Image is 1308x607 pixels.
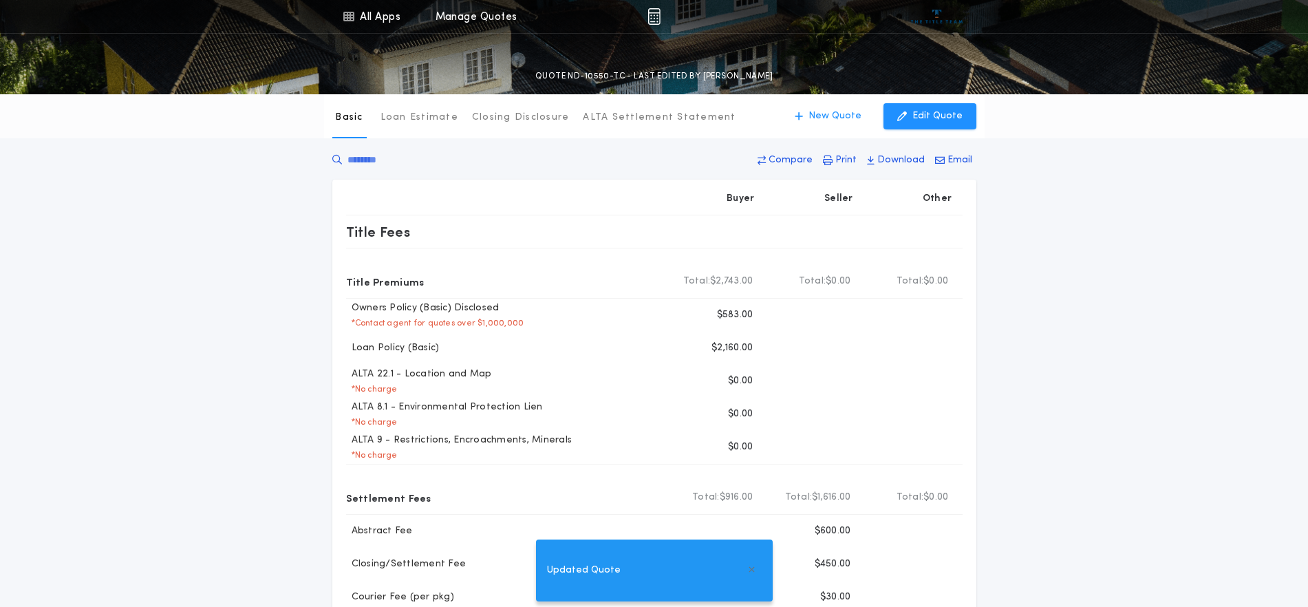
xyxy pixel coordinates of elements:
[931,148,976,173] button: Email
[883,103,976,129] button: Edit Quote
[877,153,925,167] p: Download
[923,491,948,504] span: $0.00
[897,491,924,504] b: Total:
[912,109,963,123] p: Edit Quote
[717,308,753,322] p: $583.00
[863,148,929,173] button: Download
[808,109,861,123] p: New Quote
[346,318,524,329] p: * Contact agent for quotes over $1,000,000
[647,8,661,25] img: img
[799,275,826,288] b: Total:
[727,192,754,206] p: Buyer
[785,491,813,504] b: Total:
[346,434,572,447] p: ALTA 9 - Restrictions, Encroachments, Minerals
[683,275,711,288] b: Total:
[346,417,398,428] p: * No charge
[380,111,458,125] p: Loan Estimate
[728,407,753,421] p: $0.00
[911,10,963,23] img: vs-icon
[472,111,570,125] p: Closing Disclosure
[346,401,543,414] p: ALTA 8.1 - Environmental Protection Lien
[720,491,753,504] span: $916.00
[346,524,413,538] p: Abstract Fee
[346,270,425,292] p: Title Premiums
[728,440,753,454] p: $0.00
[728,374,753,388] p: $0.00
[547,563,621,578] span: Updated Quote
[815,524,851,538] p: $600.00
[346,221,411,243] p: Title Fees
[692,491,720,504] b: Total:
[346,368,492,381] p: ALTA 22.1 - Location and Map
[923,275,948,288] span: $0.00
[346,487,431,509] p: Settlement Fees
[812,491,850,504] span: $1,616.00
[897,275,924,288] b: Total:
[535,70,773,83] p: QUOTE ND-10550-TC - LAST EDITED BY [PERSON_NAME]
[346,384,398,395] p: * No charge
[753,148,817,173] button: Compare
[710,275,753,288] span: $2,743.00
[711,341,753,355] p: $2,160.00
[824,192,853,206] p: Seller
[583,111,736,125] p: ALTA Settlement Statement
[947,153,972,167] p: Email
[335,111,363,125] p: Basic
[769,153,813,167] p: Compare
[346,301,500,315] p: Owners Policy (Basic) Disclosed
[826,275,850,288] span: $0.00
[819,148,861,173] button: Print
[346,450,398,461] p: * No charge
[346,341,440,355] p: Loan Policy (Basic)
[781,103,875,129] button: New Quote
[835,153,857,167] p: Print
[922,192,951,206] p: Other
